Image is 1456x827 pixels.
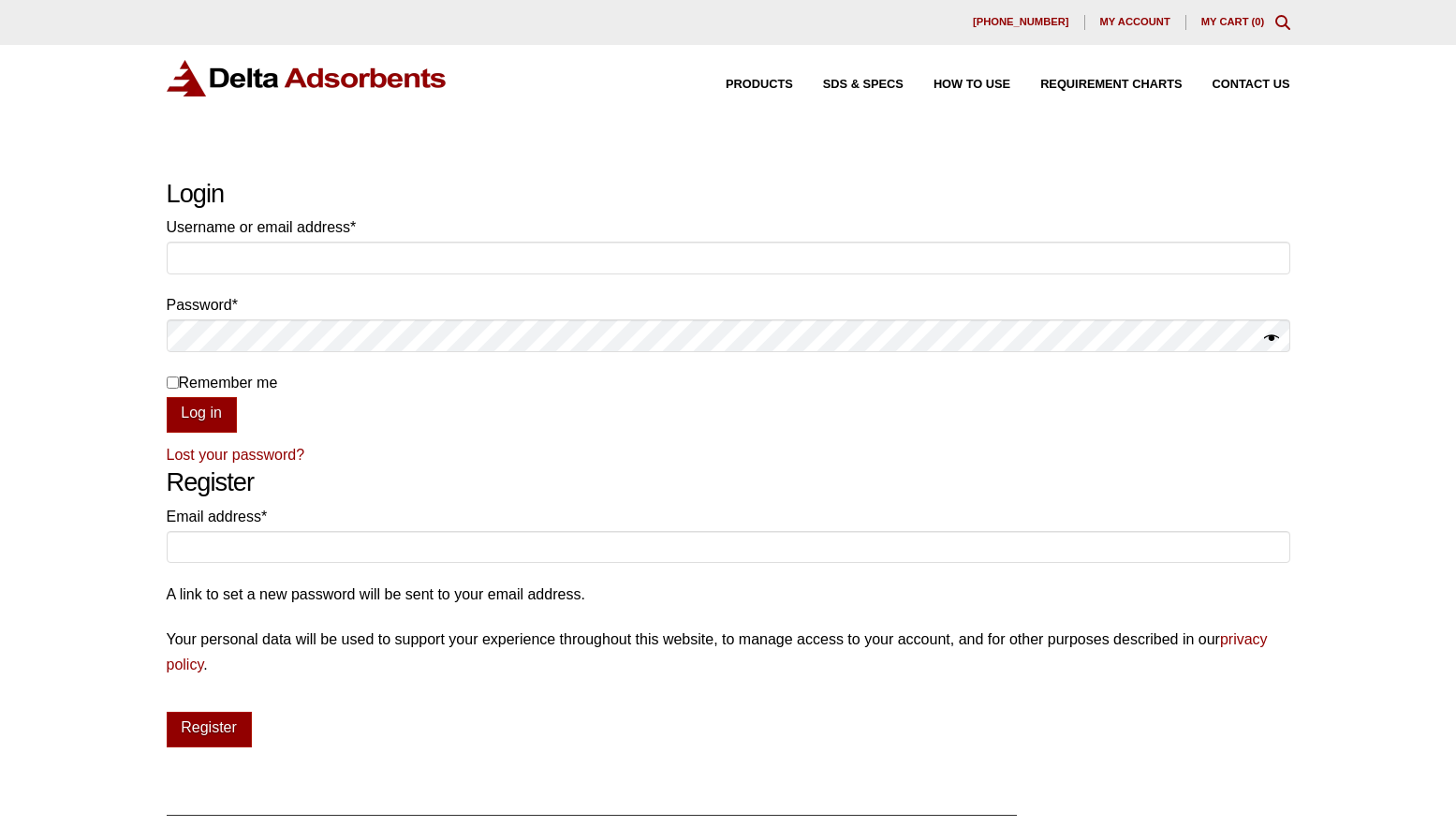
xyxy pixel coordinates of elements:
h2: Register [167,467,1290,498]
a: How to Use [904,79,1010,91]
button: Show password [1264,326,1279,352]
span: Contact Us [1213,79,1290,91]
span: Products [726,79,793,91]
label: Email address [167,504,1290,529]
div: Toggle Modal Content [1275,15,1290,30]
label: Password [167,292,1290,318]
input: Remember me [167,377,179,389]
span: SDS & SPECS [823,79,904,91]
p: Your personal data will be used to support your experience throughout this website, to manage acc... [167,627,1290,677]
span: How to Use [934,79,1010,91]
span: [PHONE_NUMBER] [973,17,1069,27]
a: Products [696,79,793,91]
a: My Cart (0) [1201,16,1265,27]
p: A link to set a new password will be sent to your email address. [167,582,1290,607]
span: 0 [1255,16,1260,27]
a: privacy policy [167,631,1268,672]
a: Requirement Charts [1010,79,1182,91]
button: Log in [167,397,237,433]
span: My account [1100,17,1170,27]
label: Username or email address [167,214,1290,240]
img: Delta Adsorbents [167,60,448,96]
a: Contact Us [1183,79,1290,91]
h2: Login [167,179,1290,210]
a: SDS & SPECS [793,79,904,91]
span: Remember me [179,375,278,391]
span: Requirement Charts [1040,79,1182,91]
a: My account [1085,15,1186,30]
a: Lost your password? [167,447,305,463]
a: [PHONE_NUMBER] [958,15,1085,30]
button: Register [167,712,252,747]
